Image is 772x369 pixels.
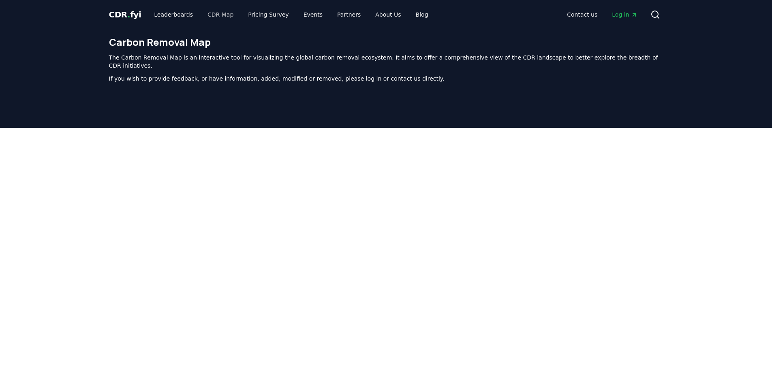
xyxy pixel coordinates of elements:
[242,7,295,22] a: Pricing Survey
[109,53,663,70] p: The Carbon Removal Map is an interactive tool for visualizing the global carbon removal ecosystem...
[612,11,637,19] span: Log in
[297,7,329,22] a: Events
[109,10,141,19] span: CDR fyi
[148,7,199,22] a: Leaderboards
[109,36,663,49] h1: Carbon Removal Map
[560,7,604,22] a: Contact us
[109,9,141,20] a: CDR.fyi
[369,7,407,22] a: About Us
[409,7,435,22] a: Blog
[605,7,644,22] a: Log in
[148,7,434,22] nav: Main
[109,75,663,83] p: If you wish to provide feedback, or have information, added, modified or removed, please log in o...
[560,7,644,22] nav: Main
[127,10,130,19] span: .
[201,7,240,22] a: CDR Map
[331,7,367,22] a: Partners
